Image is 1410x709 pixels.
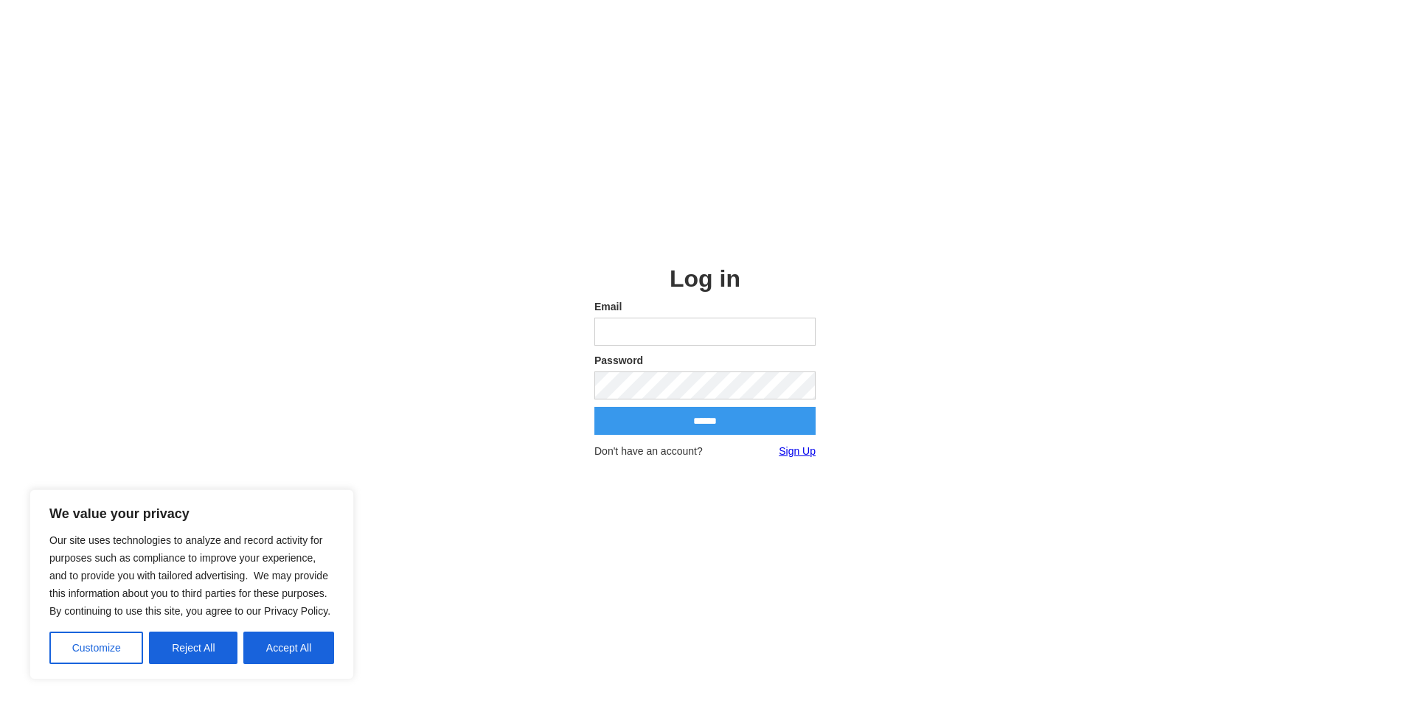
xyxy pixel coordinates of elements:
[49,534,330,617] span: Our site uses technologies to analyze and record activity for purposes such as compliance to impr...
[779,444,816,458] a: Sign Up
[594,444,703,458] span: Don't have an account?
[29,489,354,680] div: We value your privacy
[49,632,143,664] button: Customize
[594,265,816,292] h2: Log in
[594,353,816,368] label: Password
[149,632,237,664] button: Reject All
[594,299,816,314] label: Email
[49,505,334,523] p: We value your privacy
[243,632,334,664] button: Accept All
